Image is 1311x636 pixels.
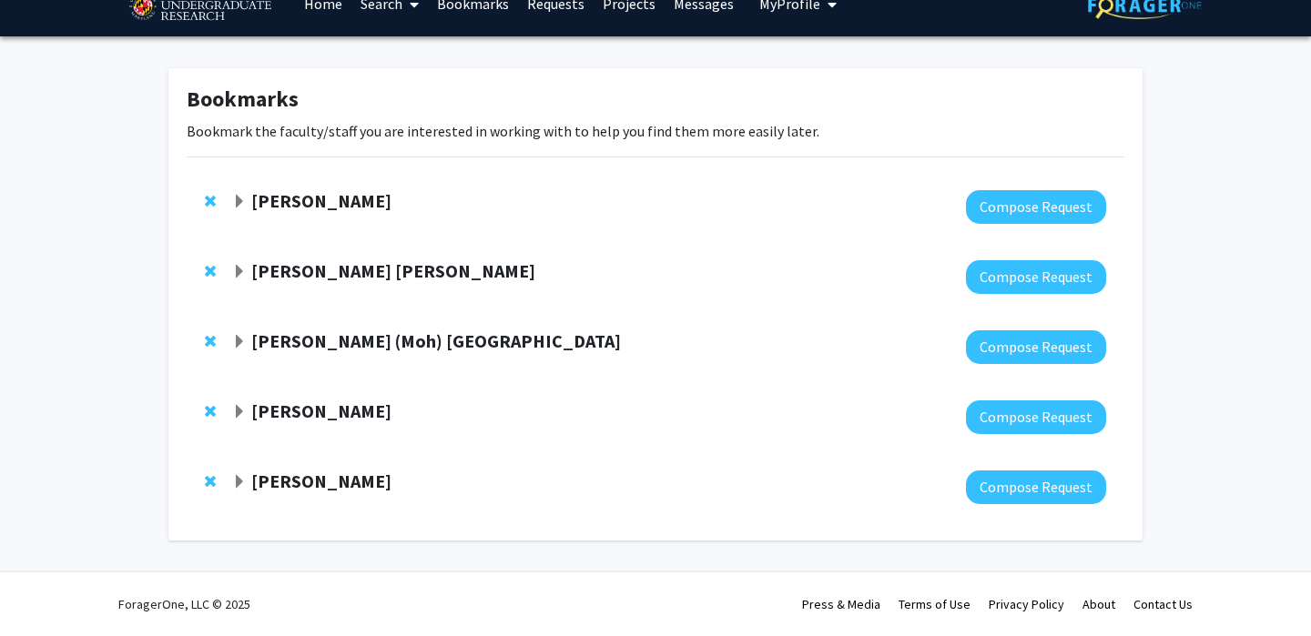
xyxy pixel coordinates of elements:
span: Expand Mohamed (Moh) Salem Bookmark [232,335,247,349]
a: Press & Media [802,596,880,612]
span: Expand Macarena Farcuh Yuri Bookmark [232,195,247,209]
strong: [PERSON_NAME] [251,399,391,422]
strong: [PERSON_NAME] [251,189,391,212]
span: Expand Jeffery Klauda Bookmark [232,475,247,490]
strong: [PERSON_NAME] (Moh) [GEOGRAPHIC_DATA] [251,329,621,352]
p: Bookmark the faculty/staff you are interested in working with to help you find them more easily l... [187,120,1124,142]
button: Compose Request to Jeffery Klauda [966,470,1106,504]
span: Expand Daniel Rodriguez Leal Bookmark [232,265,247,279]
a: Terms of Use [899,596,971,612]
button: Compose Request to Mohamed (Moh) Salem [966,330,1106,364]
span: Remove Macarena Farcuh Yuri from bookmarks [205,194,216,208]
button: Compose Request to Daniel Rodriguez Leal [966,260,1106,294]
h1: Bookmarks [187,86,1124,113]
span: Remove Daniel Rodriguez Leal from bookmarks [205,264,216,278]
span: Remove Leah Dodson from bookmarks [205,404,216,419]
span: Expand Leah Dodson Bookmark [232,405,247,419]
button: Compose Request to Leah Dodson [966,400,1106,434]
a: Contact Us [1133,596,1193,612]
strong: [PERSON_NAME] [251,469,391,492]
button: Compose Request to Macarena Farcuh Yuri [966,190,1106,224]
span: Remove Mohamed (Moh) Salem from bookmarks [205,334,216,348]
iframe: Chat [14,554,77,622]
div: ForagerOne, LLC © 2025 [118,572,250,636]
span: Remove Jeffery Klauda from bookmarks [205,474,216,489]
a: About [1082,596,1115,612]
strong: [PERSON_NAME] [PERSON_NAME] [251,259,535,282]
a: Privacy Policy [989,596,1064,612]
